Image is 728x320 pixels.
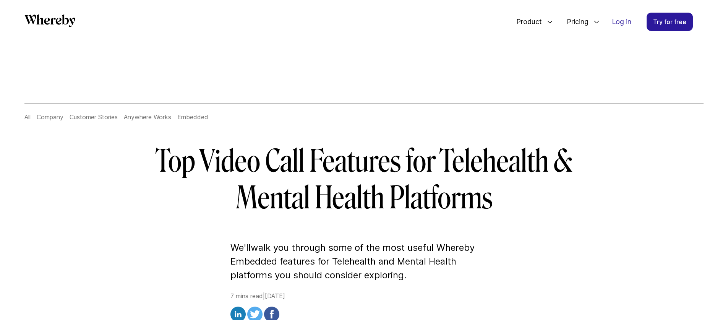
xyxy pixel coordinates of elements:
span: Pricing [559,9,590,34]
a: Company [37,113,63,121]
a: Log in [606,13,637,31]
a: All [24,113,31,121]
a: Customer Stories [70,113,118,121]
a: Embedded [177,113,208,121]
svg: Whereby [24,14,75,27]
a: Try for free [647,13,693,31]
span: Product [509,9,544,34]
h1: Top Video Call Features for Telehealth & Mental Health Platforms [144,143,584,216]
a: Anywhere Works [124,113,171,121]
p: We'll walk you through some of the most useful Whereby Embedded features for Telehealth and Menta... [230,241,498,282]
a: Whereby [24,14,75,30]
